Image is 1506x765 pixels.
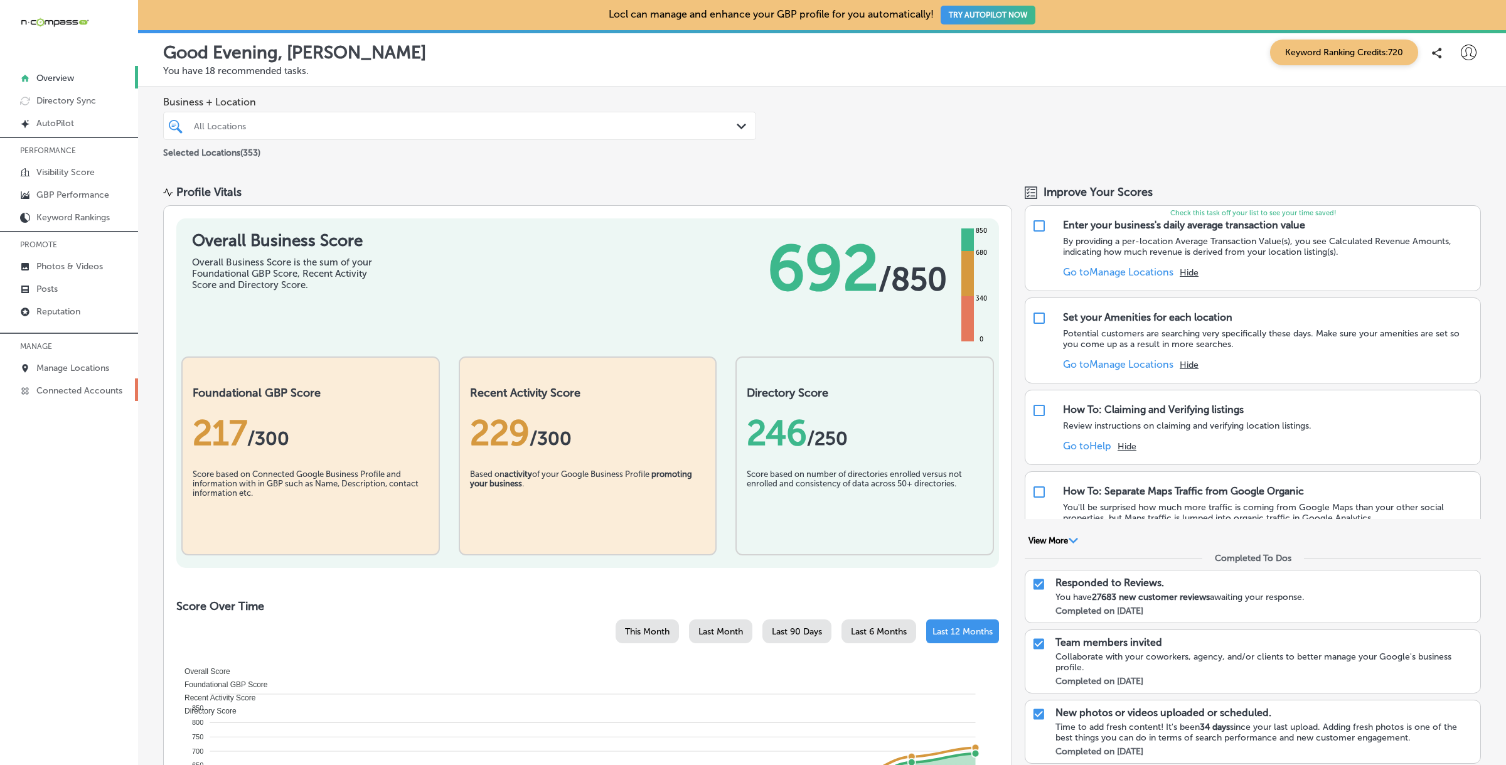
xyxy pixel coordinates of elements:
[1055,606,1143,616] label: Completed on [DATE]
[36,363,109,373] p: Manage Locations
[747,469,983,532] div: Score based on number of directories enrolled versus not enrolled and consistency of data across ...
[1055,707,1271,719] p: New photos or videos uploaded or scheduled.
[192,231,380,250] h1: Overall Business Score
[1044,185,1153,199] span: Improve Your Scores
[1025,209,1480,217] p: Check this task off your list to see your time saved!
[698,626,743,637] span: Last Month
[1270,40,1418,65] span: Keyword Ranking Credits: 720
[192,733,203,741] tspan: 750
[1025,535,1082,547] button: View More
[36,261,103,272] p: Photos & Videos
[878,260,947,298] span: / 850
[1063,440,1111,452] a: Go toHelp
[36,385,122,396] p: Connected Accounts
[973,226,990,236] div: 850
[941,6,1035,24] button: TRY AUTOPILOT NOW
[772,626,822,637] span: Last 90 Days
[163,42,426,63] p: Good Evening, [PERSON_NAME]
[1063,328,1474,350] p: Potential customers are searching very specifically these days. Make sure your amenities are set ...
[192,747,203,755] tspan: 700
[36,190,109,200] p: GBP Performance
[1055,577,1164,589] p: Responded to Reviews.
[36,212,110,223] p: Keyword Rankings
[176,185,242,199] div: Profile Vitals
[1215,553,1291,564] div: Completed To Dos
[247,427,289,450] span: / 300
[1180,267,1199,278] button: Hide
[1055,722,1474,743] div: Time to add fresh content! It's been since your last upload. Adding fresh photos is one of the be...
[192,719,203,726] tspan: 800
[530,427,572,450] span: /300
[1063,420,1311,431] p: Review instructions on claiming and verifying location listings.
[747,412,983,454] div: 246
[175,693,255,702] span: Recent Activity Score
[1063,485,1304,497] div: How To: Separate Maps Traffic from Google Organic
[36,167,95,178] p: Visibility Score
[36,73,74,83] p: Overview
[176,599,999,613] h2: Score Over Time
[1180,360,1199,370] button: Hide
[470,469,692,488] b: promoting your business
[1200,722,1230,732] strong: 34 days
[625,626,670,637] span: This Month
[192,704,203,712] tspan: 850
[1063,311,1232,323] div: Set your Amenities for each location
[1055,636,1162,648] p: Team members invited
[747,386,983,400] h2: Directory Score
[1092,592,1210,602] strong: 27683 new customer reviews
[193,386,429,400] h2: Foundational GBP Score
[163,96,756,108] span: Business + Location
[175,707,237,715] span: Directory Score
[1055,676,1143,687] label: Completed on [DATE]
[932,626,993,637] span: Last 12 Months
[470,469,706,532] div: Based on of your Google Business Profile .
[36,306,80,317] p: Reputation
[1063,358,1173,370] a: Go toManage Locations
[36,95,96,106] p: Directory Sync
[977,334,986,345] div: 0
[973,248,990,258] div: 680
[851,626,907,637] span: Last 6 Months
[1063,502,1474,523] p: You'll be surprised how much more traffic is coming from Google Maps than your other social prope...
[175,667,230,676] span: Overall Score
[1055,592,1474,602] div: You have awaiting your response.
[36,118,74,129] p: AutoPilot
[175,680,268,689] span: Foundational GBP Score
[1063,404,1244,415] div: How To: Claiming and Verifying listings
[1055,651,1474,673] div: Collaborate with your coworkers, agency, and/or clients to better manage your Google's business p...
[194,120,738,131] div: All Locations
[1063,236,1474,257] p: By providing a per-location Average Transaction Value(s), you see Calculated Revenue Amounts, ind...
[1118,441,1136,452] button: Hide
[1063,266,1173,278] a: Go toManage Locations
[36,284,58,294] p: Posts
[505,469,532,479] b: activity
[163,65,1481,77] p: You have 18 recommended tasks.
[193,412,429,454] div: 217
[1063,219,1305,231] div: Enter your business's daily average transaction value
[163,142,260,158] p: Selected Locations ( 353 )
[767,231,878,306] span: 692
[20,16,89,28] img: 660ab0bf-5cc7-4cb8-ba1c-48b5ae0f18e60NCTV_CLogo_TV_Black_-500x88.png
[807,427,848,450] span: /250
[470,386,706,400] h2: Recent Activity Score
[470,412,706,454] div: 229
[1055,746,1143,757] label: Completed on [DATE]
[192,257,380,291] div: Overall Business Score is the sum of your Foundational GBP Score, Recent Activity Score and Direc...
[193,469,429,532] div: Score based on Connected Google Business Profile and information with in GBP such as Name, Descri...
[973,294,990,304] div: 340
